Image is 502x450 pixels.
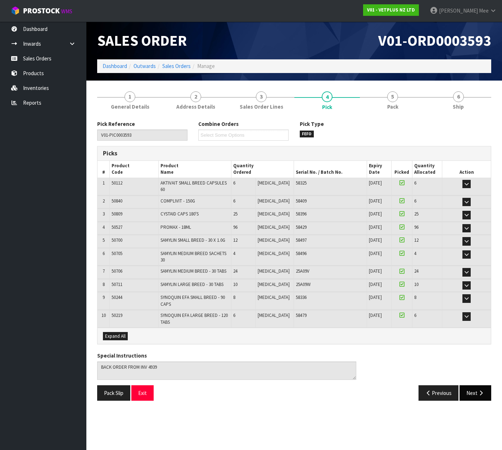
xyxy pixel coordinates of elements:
[103,150,289,157] h3: Picks
[439,7,478,14] span: [PERSON_NAME]
[369,224,382,230] span: [DATE]
[442,161,491,178] th: Action
[160,180,227,192] span: AKTIVAIT SMALL BREED CAPSULES 60
[112,281,122,287] span: 50711
[258,268,290,274] span: [MEDICAL_DATA]
[110,161,158,178] th: Product Code
[369,281,382,287] span: [DATE]
[231,161,294,178] th: Quantity Ordered
[414,211,419,217] span: 25
[414,312,416,318] span: 6
[460,385,491,401] button: Next
[296,312,307,318] span: 58479
[369,294,382,300] span: [DATE]
[256,91,267,102] span: 3
[414,224,419,230] span: 96
[414,294,416,300] span: 8
[112,268,122,274] span: 50706
[378,31,491,50] span: V01-ORD0003593
[367,7,415,13] strong: V01 - VETPLUS NZ LTD
[258,224,290,230] span: [MEDICAL_DATA]
[369,312,382,318] span: [DATE]
[103,63,127,69] a: Dashboard
[97,385,130,401] button: Pack Slip
[369,180,382,186] span: [DATE]
[296,211,307,217] span: 58396
[112,312,122,318] span: 50219
[258,237,290,243] span: [MEDICAL_DATA]
[296,268,309,274] span: 25A09V
[369,250,382,256] span: [DATE]
[103,332,128,341] button: Expand All
[176,103,215,110] span: Address Details
[258,250,290,256] span: [MEDICAL_DATA]
[103,294,105,300] span: 9
[296,224,307,230] span: 58429
[101,312,106,318] span: 10
[112,294,122,300] span: 50244
[112,224,122,230] span: 50527
[112,180,122,186] span: 50112
[387,91,398,102] span: 5
[103,211,105,217] span: 3
[369,211,382,217] span: [DATE]
[369,198,382,204] span: [DATE]
[296,180,307,186] span: 58325
[160,312,228,325] span: SYNOQUIN EFA LARGE BREED - 120 TABS
[233,237,238,243] span: 12
[296,250,307,256] span: 58496
[296,281,311,287] span: 25A09W
[97,115,491,406] span: Pick
[112,198,122,204] span: 50840
[412,161,442,178] th: Quantity Allocated
[258,198,290,204] span: [MEDICAL_DATA]
[111,103,149,110] span: General Details
[131,385,154,401] button: Exit
[414,281,419,287] span: 10
[160,294,225,307] span: SYNOQUIN EFA SMALL BREED - 90 CAPS
[240,103,283,110] span: Sales Order Lines
[162,63,191,69] a: Sales Orders
[394,169,409,175] span: Picked
[160,237,225,243] span: SAMYLIN SMALL BREED - 30 X 1.0G
[233,180,235,186] span: 6
[11,6,20,15] img: cube-alt.png
[190,91,201,102] span: 2
[258,312,290,318] span: [MEDICAL_DATA]
[233,211,238,217] span: 25
[453,103,464,110] span: Ship
[414,268,419,274] span: 24
[479,7,489,14] span: Mee
[112,211,122,217] span: 50809
[160,211,199,217] span: CYSTAID CAPS 180'S
[23,6,60,15] span: ProStock
[103,180,105,186] span: 1
[134,63,156,69] a: Outwards
[233,294,235,300] span: 8
[198,120,239,128] label: Combine Orders
[105,333,126,339] span: Expand All
[103,198,105,204] span: 2
[98,161,110,178] th: #
[369,237,382,243] span: [DATE]
[296,198,307,204] span: 58409
[258,294,290,300] span: [MEDICAL_DATA]
[233,268,238,274] span: 24
[97,352,147,359] label: Special Instructions
[453,91,464,102] span: 6
[322,103,332,111] span: Pick
[233,281,238,287] span: 10
[103,281,105,287] span: 8
[97,31,187,50] span: Sales Order
[103,224,105,230] span: 4
[158,161,231,178] th: Product Name
[112,250,122,256] span: 50705
[233,250,235,256] span: 4
[233,224,238,230] span: 96
[367,161,392,178] th: Expiry Date
[369,268,382,274] span: [DATE]
[233,198,235,204] span: 6
[160,250,226,263] span: SAMYLIN MEDIUM BREED SACHETS 30
[103,268,105,274] span: 7
[387,103,398,110] span: Pack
